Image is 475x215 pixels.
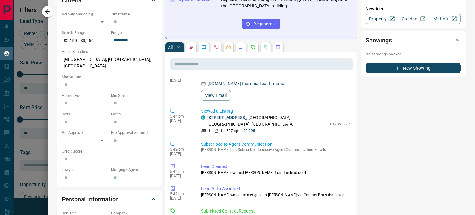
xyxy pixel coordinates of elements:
[170,118,192,123] p: [DATE]
[62,30,108,36] p: Search Range:
[226,128,240,134] p: 537 sqft
[263,45,268,50] svg: Opportunities
[397,14,429,24] a: Condos
[243,128,255,134] p: $2,395
[366,14,397,24] a: Property
[201,141,350,148] p: Subscribed to Agent Communication
[242,19,280,29] button: Regenerate
[170,78,192,83] p: [DATE]
[366,35,392,45] h2: Showings
[62,148,157,154] p: Credit Score:
[201,163,350,170] p: Lead Claimed
[208,128,211,134] p: 1
[330,121,350,127] p: C12353272
[170,147,192,152] p: 5:42 pm
[111,167,157,173] p: Mortgage Agent:
[201,186,350,192] p: Lead Auto Assigned
[208,80,287,87] p: [DOMAIN_NAME] Inc. email confirmation
[201,115,205,120] div: condos.ca
[201,45,206,50] svg: Lead Browsing Activity
[62,54,157,71] p: [GEOGRAPHIC_DATA], [GEOGRAPHIC_DATA], [GEOGRAPHIC_DATA]
[62,192,157,207] div: Personal Information
[429,14,461,24] a: Mr.Loft
[62,36,108,46] p: $2,150 - $3,250
[238,45,243,50] svg: Listing Alerts
[220,128,223,134] p: 1
[201,108,350,114] p: Viewed a Listing
[168,45,173,49] p: All
[62,93,108,98] p: Home Type:
[62,167,108,173] p: Lawyer:
[276,45,280,50] svg: Agent Actions
[170,196,192,200] p: [DATE]
[62,49,157,54] p: Areas Searched:
[214,45,219,50] svg: Calls
[111,111,157,117] p: Baths:
[366,63,461,73] button: New Showing
[111,11,157,17] p: Timeframe:
[189,45,194,50] svg: Notes
[201,208,350,214] p: Submitted Contact Request
[62,111,108,117] p: Beds:
[62,194,119,204] h2: Personal Information
[201,148,350,152] p: [PERSON_NAME] has Subscribed to receive Agent Communication Emails
[170,170,192,174] p: 5:42 pm
[366,51,461,57] p: No showings booked
[170,192,192,196] p: 5:42 pm
[170,174,192,178] p: [DATE]
[111,130,157,135] p: Pre-Approval Amount:
[111,30,157,36] p: Budget:
[366,33,461,48] div: Showings
[62,11,108,17] p: Actively Searching:
[207,115,246,120] a: [STREET_ADDRESS]
[62,130,108,135] p: Pre-Approved:
[201,192,350,198] p: [PERSON_NAME] was auto-assigned to [PERSON_NAME] via Contact Pro submission
[201,90,231,101] button: View Email
[170,114,192,118] p: 5:44 pm
[207,114,327,127] p: , [GEOGRAPHIC_DATA], [GEOGRAPHIC_DATA], [GEOGRAPHIC_DATA]
[201,170,350,175] p: [PERSON_NAME] claimed [PERSON_NAME] from the lead pool
[62,74,157,80] p: Motivation:
[170,152,192,156] p: [DATE]
[366,6,461,12] p: New Alert:
[226,45,231,50] svg: Emails
[111,93,157,98] p: Min Size:
[251,45,256,50] svg: Requests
